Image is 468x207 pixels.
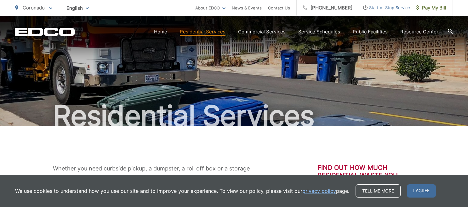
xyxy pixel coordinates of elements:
[416,4,446,12] span: Pay My Bill
[400,28,438,36] a: Resource Center
[180,28,225,36] a: Residential Services
[15,27,75,36] a: EDCD logo. Return to the homepage.
[23,5,45,11] span: Coronado
[407,184,436,198] span: I agree
[268,4,290,12] a: Contact Us
[317,164,415,187] h3: Find out how much residential waste you divert from the landfill
[62,3,94,14] span: English
[53,164,264,202] p: Whether you need curbside pickup, a dumpster, a roll off box or a storage container, EDCO has a s...
[15,100,453,132] h1: Residential Services
[238,28,286,36] a: Commercial Services
[154,28,167,36] a: Home
[353,28,388,36] a: Public Facilities
[298,28,340,36] a: Service Schedules
[232,4,262,12] a: News & Events
[356,184,401,198] a: Tell me more
[15,187,349,195] p: We use cookies to understand how you use our site and to improve your experience. To view our pol...
[302,187,336,195] a: privacy policy
[195,4,225,12] a: About EDCO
